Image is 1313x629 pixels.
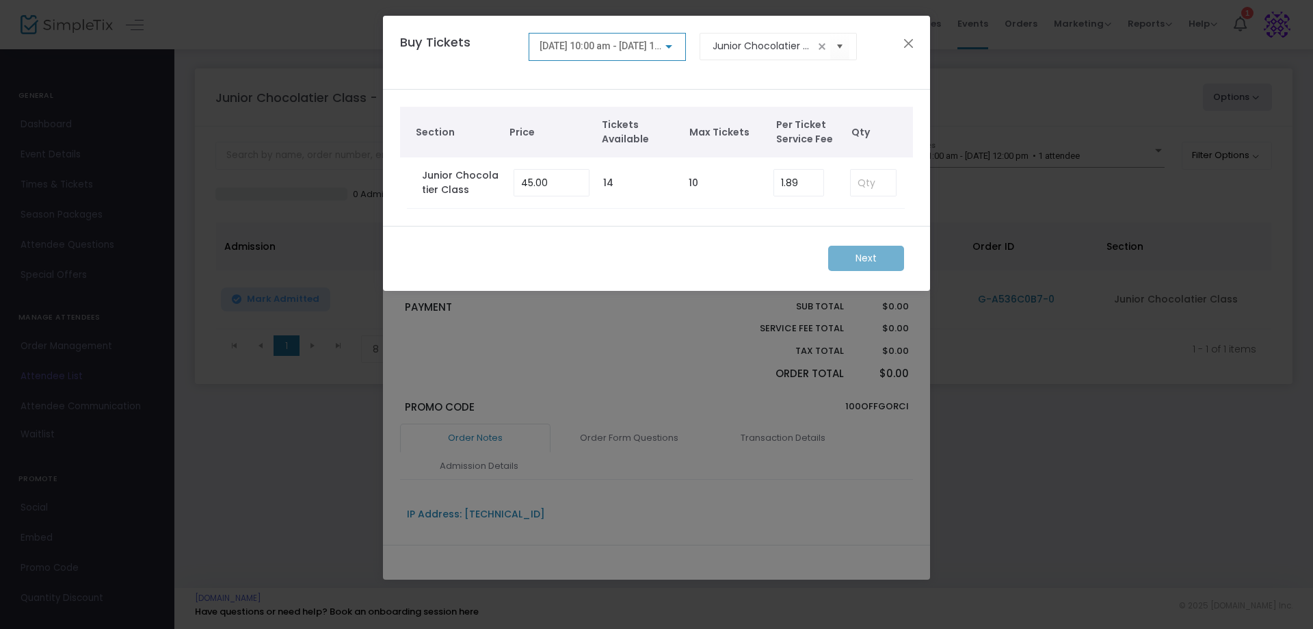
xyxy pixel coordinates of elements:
h4: Buy Tickets [393,33,522,72]
span: Qty [851,125,906,140]
span: Price [509,125,588,140]
span: Max Tickets [689,125,763,140]
input: Qty [851,170,896,196]
span: [DATE] 10:00 am - [DATE] 11:00 am [540,40,690,51]
input: Select an event [713,39,814,53]
label: Junior Chocolatier Class [422,168,500,197]
input: Enter Service Fee [774,170,823,196]
span: Section [416,125,496,140]
button: Close [900,34,918,52]
button: Select [830,32,849,60]
label: 10 [689,176,698,190]
span: Tickets Available [602,118,676,146]
label: 14 [603,176,613,190]
span: Per Ticket Service Fee [776,118,845,146]
span: clear [814,38,830,55]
